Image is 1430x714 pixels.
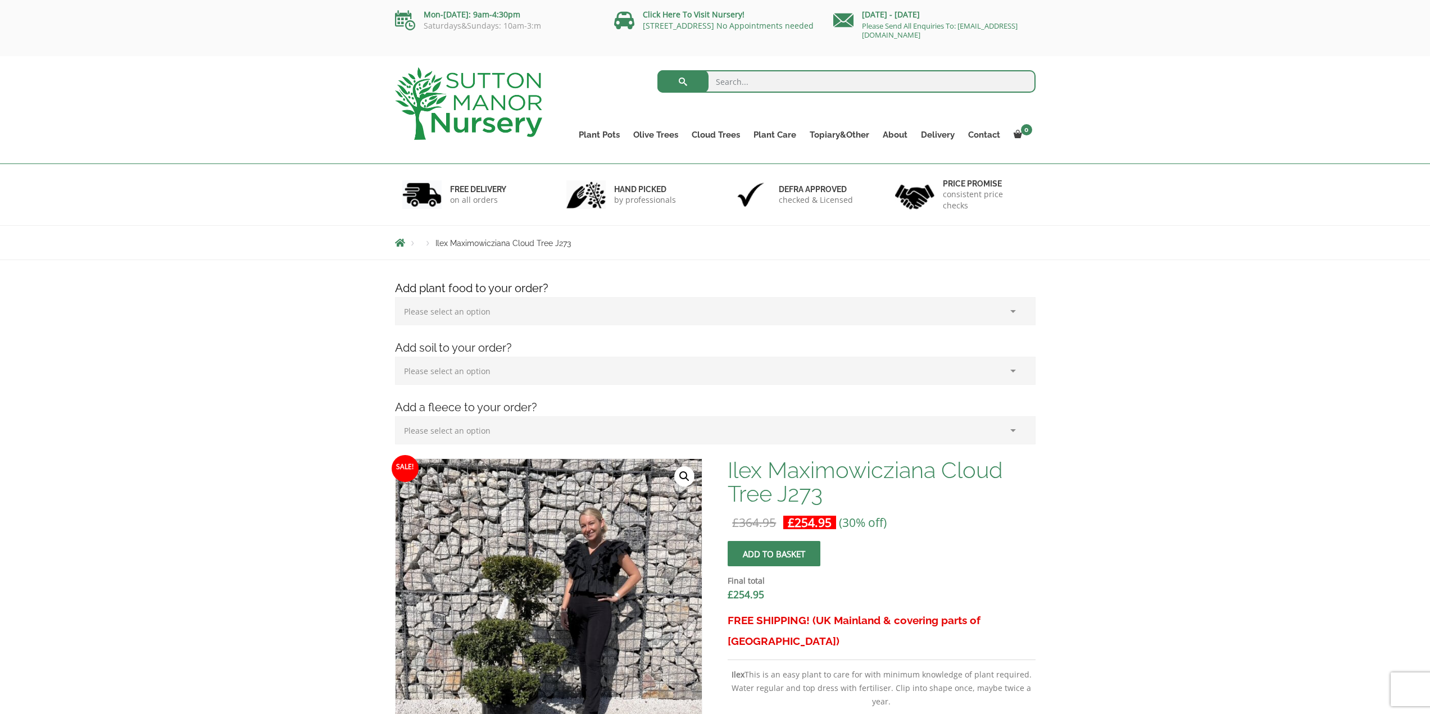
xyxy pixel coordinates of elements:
a: Topiary&Other [803,127,876,143]
a: Plant Pots [572,127,627,143]
a: Please Send All Enquiries To: [EMAIL_ADDRESS][DOMAIN_NAME] [862,21,1018,40]
span: 0 [1021,124,1032,135]
a: [STREET_ADDRESS] No Appointments needed [643,20,814,31]
img: 1.jpg [402,180,442,209]
a: Plant Care [747,127,803,143]
h4: Add soil to your order? [387,339,1044,357]
h6: FREE DELIVERY [450,184,506,194]
dt: Final total [728,574,1035,588]
bdi: 254.95 [728,588,764,601]
a: 0 [1007,127,1036,143]
a: Contact [961,127,1007,143]
p: checked & Licensed [779,194,853,206]
img: 2.jpg [566,180,606,209]
h3: FREE SHIPPING! (UK Mainland & covering parts of [GEOGRAPHIC_DATA]) [728,610,1035,652]
button: Add to basket [728,541,820,566]
p: This is an easy plant to care for with minimum knowledge of plant required. Water regular and top... [728,668,1035,708]
span: £ [732,515,739,530]
img: 3.jpg [731,180,770,209]
h6: Defra approved [779,184,853,194]
h4: Add a fleece to your order? [387,399,1044,416]
span: £ [788,515,795,530]
a: View full-screen image gallery [674,466,694,486]
p: Saturdays&Sundays: 10am-3:m [395,21,597,30]
span: (30% off) [839,515,887,530]
span: Ilex Maximowicziana Cloud Tree J273 [435,239,571,248]
bdi: 254.95 [788,515,832,530]
b: Ilex [732,669,744,680]
span: Sale! [392,455,419,482]
p: on all orders [450,194,506,206]
img: logo [395,67,542,140]
p: by professionals [614,194,676,206]
a: Click Here To Visit Nursery! [643,9,744,20]
img: 4.jpg [895,178,934,212]
p: Mon-[DATE]: 9am-4:30pm [395,8,597,21]
a: About [876,127,914,143]
p: [DATE] - [DATE] [833,8,1036,21]
p: consistent price checks [943,189,1028,211]
a: Cloud Trees [685,127,747,143]
h6: Price promise [943,179,1028,189]
h4: Add plant food to your order? [387,280,1044,297]
span: £ [728,588,733,601]
h1: Ilex Maximowicziana Cloud Tree J273 [728,458,1035,506]
input: Search... [657,70,1036,93]
bdi: 364.95 [732,515,776,530]
h6: hand picked [614,184,676,194]
a: Delivery [914,127,961,143]
a: Olive Trees [627,127,685,143]
nav: Breadcrumbs [395,238,1036,247]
